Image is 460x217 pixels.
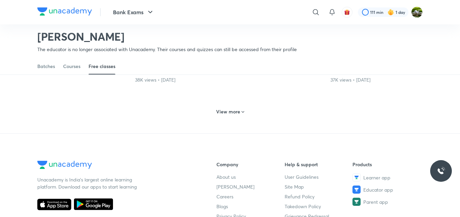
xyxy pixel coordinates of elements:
[37,161,92,169] img: Company Logo
[37,46,297,53] p: The educator is no longer associated with Unacademy. Their courses and quizzes can still be acces...
[216,193,285,200] a: Careers
[352,173,421,181] a: Learner app
[37,7,92,16] img: Company Logo
[216,183,285,190] a: [PERSON_NAME]
[330,77,423,83] div: 37K views • 5 years ago
[37,63,55,70] div: Batches
[216,108,240,115] h6: View more
[216,161,285,168] h6: Company
[37,176,139,190] p: Unacademy is India’s largest online learning platform. Download our apps to start learning
[285,161,353,168] h6: Help & support
[363,174,390,181] span: Learner app
[63,63,80,70] div: Courses
[89,58,115,74] a: Free classes
[285,193,353,200] a: Refund Policy
[285,183,353,190] a: Site Map
[363,186,393,193] span: Educator app
[89,63,115,70] div: Free classes
[352,186,421,194] a: Educator app
[135,77,227,83] div: 38K views • 5 years ago
[352,198,361,206] img: Parent app
[109,5,158,19] button: Bank Exams
[216,203,285,210] a: Blogs
[387,9,394,16] img: streak
[437,167,445,175] img: ttu
[352,161,421,168] h6: Products
[342,7,352,18] button: avatar
[352,173,361,181] img: Learner app
[411,6,423,18] img: Ratika SHIRSAT
[285,173,353,180] a: User Guidelines
[63,58,80,74] a: Courses
[37,161,195,171] a: Company Logo
[216,173,285,180] a: About us
[216,193,233,200] span: Careers
[37,30,297,43] h2: [PERSON_NAME]
[363,198,388,205] span: Parent app
[352,198,421,206] a: Parent app
[285,203,353,210] a: Takedown Policy
[352,186,361,194] img: Educator app
[37,7,92,17] a: Company Logo
[37,58,55,74] a: Batches
[344,9,350,15] img: avatar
